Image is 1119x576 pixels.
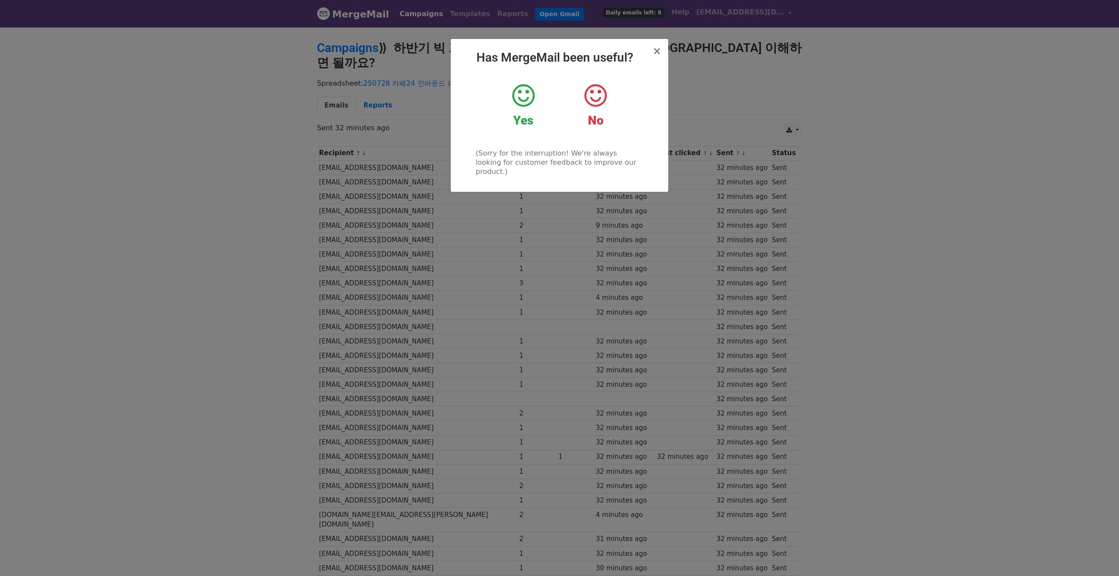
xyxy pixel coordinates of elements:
strong: Yes [513,113,533,128]
a: No [566,83,625,128]
a: Yes [494,83,553,128]
h2: Has MergeMail been useful? [458,50,661,65]
p: (Sorry for the interruption! We're always looking for customer feedback to improve our product.) [476,149,643,176]
button: Close [653,46,661,56]
strong: No [588,113,604,128]
span: × [653,45,661,57]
